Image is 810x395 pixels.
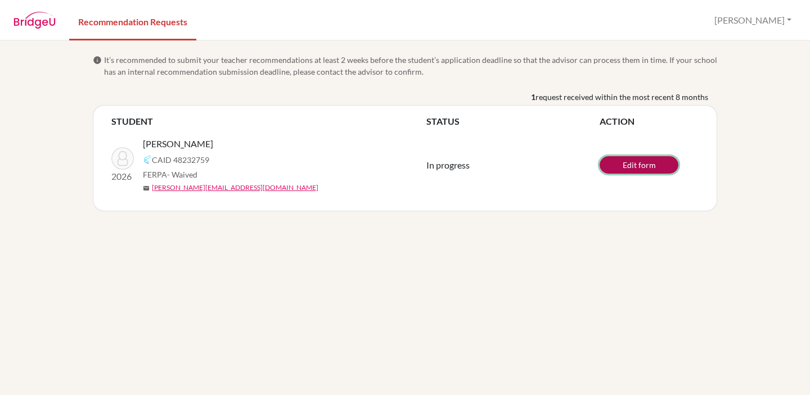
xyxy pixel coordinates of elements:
[600,156,678,174] a: Edit form
[143,137,213,151] span: [PERSON_NAME]
[709,10,796,31] button: [PERSON_NAME]
[104,54,717,78] span: It’s recommended to submit your teacher recommendations at least 2 weeks before the student’s app...
[600,115,699,128] th: ACTION
[93,56,102,65] span: info
[143,185,150,192] span: mail
[426,160,470,170] span: In progress
[111,170,134,183] p: 2026
[143,155,152,164] img: Common App logo
[531,91,535,103] b: 1
[535,91,708,103] span: request received within the most recent 8 months
[69,2,196,40] a: Recommendation Requests
[167,170,197,179] span: - Waived
[426,115,600,128] th: STATUS
[111,115,426,128] th: STUDENT
[152,183,318,193] a: [PERSON_NAME][EMAIL_ADDRESS][DOMAIN_NAME]
[152,154,209,166] span: CAID 48232759
[13,12,56,29] img: BridgeU logo
[143,169,197,180] span: FERPA
[111,147,134,170] img: Neamtu, Anna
